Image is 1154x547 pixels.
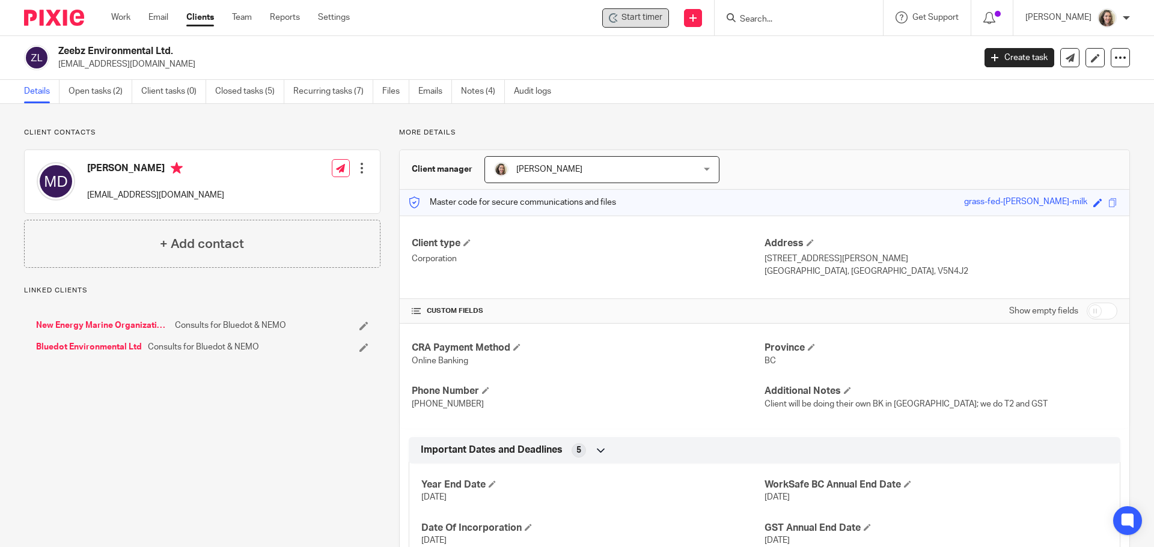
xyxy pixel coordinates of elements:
input: Search [739,14,847,25]
a: Closed tasks (5) [215,80,284,103]
span: Start timer [621,11,662,24]
h4: Additional Notes [765,385,1117,397]
span: [PHONE_NUMBER] [412,400,484,408]
p: Linked clients [24,286,380,295]
span: 5 [576,444,581,456]
h4: Address [765,237,1117,250]
p: [GEOGRAPHIC_DATA], [GEOGRAPHIC_DATA], V5N4J2 [765,265,1117,277]
a: Files [382,80,409,103]
span: Consults for Bluedot & NEMO [175,319,286,331]
h4: Date Of Incorporation [421,522,765,534]
p: Master code for secure communications and files [409,196,616,208]
span: [DATE] [421,536,447,545]
a: Open tasks (2) [69,80,132,103]
span: [DATE] [421,493,447,501]
p: Client contacts [24,128,380,138]
a: Details [24,80,60,103]
p: More details [399,128,1130,138]
span: Client will be doing their own BK in [GEOGRAPHIC_DATA]; we do T2 and GST [765,400,1048,408]
a: Clients [186,11,214,23]
a: Recurring tasks (7) [293,80,373,103]
p: [STREET_ADDRESS][PERSON_NAME] [765,253,1117,265]
h4: Client type [412,237,765,250]
a: Bluedot Environmental Ltd [36,341,142,353]
a: Client tasks (0) [141,80,206,103]
img: Pixie [24,10,84,26]
span: BC [765,357,776,365]
h4: + Add contact [160,235,244,253]
h4: GST Annual End Date [765,522,1108,534]
a: Work [111,11,130,23]
div: Zeebz Environmental Ltd. [602,8,669,28]
h4: Province [765,342,1117,354]
span: Get Support [912,13,959,22]
a: New Energy Marine Organization Ltd (NEMO) [36,319,169,331]
span: Important Dates and Deadlines [421,444,563,456]
label: Show empty fields [1009,305,1078,317]
span: Online Banking [412,357,468,365]
a: Settings [318,11,350,23]
div: grass-fed-[PERSON_NAME]-milk [964,196,1087,210]
a: Reports [270,11,300,23]
i: Primary [171,162,183,174]
p: [PERSON_NAME] [1025,11,1091,23]
p: [EMAIL_ADDRESS][DOMAIN_NAME] [87,189,224,201]
h4: Phone Number [412,385,765,397]
h4: CUSTOM FIELDS [412,306,765,316]
p: [EMAIL_ADDRESS][DOMAIN_NAME] [58,58,966,70]
h4: Year End Date [421,479,765,491]
a: Audit logs [514,80,560,103]
img: svg%3E [37,162,75,201]
span: Consults for Bluedot & NEMO [148,341,259,353]
img: IMG_7896.JPG [1098,8,1117,28]
p: Corporation [412,253,765,265]
a: Create task [985,48,1054,67]
a: Notes (4) [461,80,505,103]
span: [DATE] [765,536,790,545]
img: svg%3E [24,45,49,70]
h4: [PERSON_NAME] [87,162,224,177]
a: Team [232,11,252,23]
h3: Client manager [412,163,472,175]
img: IMG_7896.JPG [494,162,508,177]
a: Email [148,11,168,23]
a: Emails [418,80,452,103]
h2: Zeebz Environmental Ltd. [58,45,785,58]
span: [DATE] [765,493,790,501]
h4: WorkSafe BC Annual End Date [765,479,1108,491]
span: [PERSON_NAME] [516,165,582,174]
h4: CRA Payment Method [412,342,765,354]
